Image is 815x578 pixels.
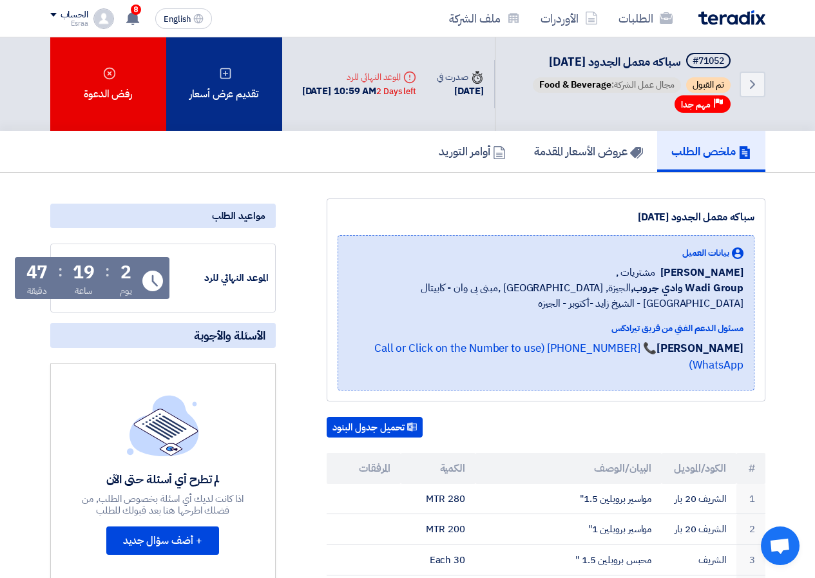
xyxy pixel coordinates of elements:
div: [DATE] 10:59 AM [302,84,416,99]
button: تحميل جدول البنود [327,417,423,438]
div: الحساب [61,10,88,21]
div: #71052 [693,57,724,66]
th: المرفقات [327,453,401,484]
div: تقديم عرض أسعار [166,37,282,131]
a: ملخص الطلب [657,131,765,172]
span: English [164,15,191,24]
td: 280 MTR [401,484,475,514]
b: Wadi Group وادي جروب, [631,280,743,296]
img: empty_state_list.svg [127,395,199,456]
h5: ملخص الطلب [671,144,751,159]
div: 2 [120,264,131,282]
img: profile_test.png [93,8,114,29]
a: 📞 [PHONE_NUMBER] (Call or Click on the Number to use WhatsApp) [374,340,743,373]
div: 19 [73,264,95,282]
div: لم تطرح أي أسئلة حتى الآن [69,472,257,486]
div: مواعيد الطلب [50,204,276,228]
div: يوم [120,284,132,298]
th: # [736,453,765,484]
td: محبس بروبلين 1.5 " [475,544,662,575]
a: أوامر التوريد [425,131,520,172]
a: عروض الأسعار المقدمة [520,131,657,172]
td: الشريف 20 بار [662,514,736,545]
div: ساعة [75,284,93,298]
span: مهم جدا [681,99,711,111]
button: + أضف سؤال جديد [106,526,219,555]
div: 47 [26,264,48,282]
a: الطلبات [608,3,683,34]
td: مواسير بروبلين 1.5" [475,484,662,514]
span: مجال عمل الشركة: [533,77,681,93]
span: مشتريات , [616,265,655,280]
span: تم القبول [686,77,731,93]
span: [PERSON_NAME] [660,265,743,280]
strong: [PERSON_NAME] [657,340,743,356]
td: الشريف 20 بار [662,484,736,514]
td: 200 MTR [401,514,475,545]
div: 2 Days left [376,85,416,98]
a: الأوردرات [530,3,608,34]
td: 30 Each [401,544,475,575]
a: ملف الشركة [439,3,530,34]
div: : [58,260,62,283]
td: 3 [736,544,765,575]
div: اذا كانت لديك أي اسئلة بخصوص الطلب, من فضلك اطرحها هنا بعد قبولك للطلب [69,493,257,516]
span: الجيزة, [GEOGRAPHIC_DATA] ,مبنى بى وان - كابيتال [GEOGRAPHIC_DATA] - الشيخ زايد -أكتوبر - الجيزه [349,280,743,311]
div: رفض الدعوة [50,37,166,131]
td: مواسير بروبلين 1" [475,514,662,545]
img: Teradix logo [698,10,765,25]
div: مسئول الدعم الفني من فريق تيرادكس [349,322,743,335]
td: 1 [736,484,765,514]
th: الكمية [401,453,475,484]
div: الموعد النهائي للرد [302,70,416,84]
td: 2 [736,514,765,545]
div: صدرت في [437,70,483,84]
div: سباكه معمل الجدود [DATE] [338,209,754,225]
button: English [155,8,212,29]
div: دقيقة [27,284,47,298]
div: الموعد النهائي للرد [172,271,269,285]
a: Open chat [761,526,800,565]
span: سباكه معمل الجدود [DATE] [549,53,681,70]
span: بيانات العميل [682,246,729,260]
div: : [105,260,110,283]
span: 8 [131,5,141,15]
td: الشريف [662,544,736,575]
h5: عروض الأسعار المقدمة [534,144,643,159]
div: Esraa [50,20,88,27]
span: Food & Beverage [539,78,611,92]
span: الأسئلة والأجوبة [194,328,265,343]
div: [DATE] [437,84,483,99]
th: الكود/الموديل [662,453,736,484]
h5: أوامر التوريد [439,144,506,159]
th: البيان/الوصف [475,453,662,484]
h5: سباكه معمل الجدود 14-8-2025 [530,53,733,71]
